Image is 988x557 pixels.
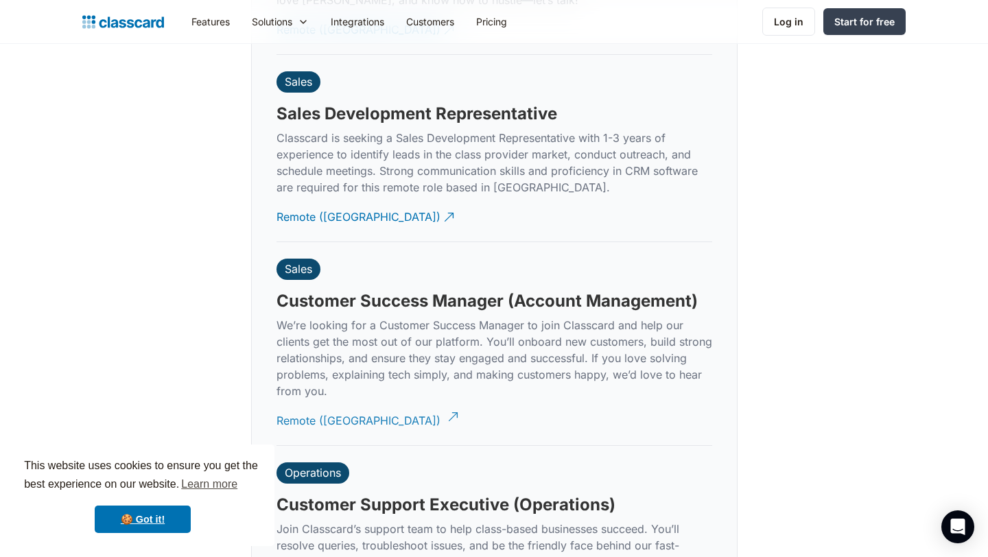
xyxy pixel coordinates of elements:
p: We’re looking for a Customer Success Manager to join Classcard and help our clients get the most ... [277,317,712,399]
a: learn more about cookies [179,474,239,495]
a: Remote ([GEOGRAPHIC_DATA]) [277,402,456,440]
h3: Sales Development Representative [277,104,557,124]
a: Features [180,6,241,37]
a: Start for free [823,8,906,35]
div: Solutions [241,6,320,37]
a: Integrations [320,6,395,37]
a: dismiss cookie message [95,506,191,533]
div: Remote ([GEOGRAPHIC_DATA]) [277,402,440,429]
a: Remote ([GEOGRAPHIC_DATA]) [277,198,456,236]
div: Open Intercom Messenger [941,510,974,543]
div: Log in [774,14,803,29]
a: Pricing [465,6,518,37]
h3: Customer Success Manager (Account Management) [277,291,698,311]
h3: Customer Support Executive (Operations) [277,495,615,515]
a: home [82,12,164,32]
div: Remote ([GEOGRAPHIC_DATA]) [277,198,440,225]
a: Log in [762,8,815,36]
a: Customers [395,6,465,37]
span: This website uses cookies to ensure you get the best experience on our website. [24,458,261,495]
div: Start for free [834,14,895,29]
div: Operations [285,466,341,479]
div: Sales [285,75,312,88]
p: Classcard is seeking a Sales Development Representative with 1-3 years of experience to identify ... [277,130,712,195]
div: Solutions [252,14,292,29]
div: Sales [285,262,312,276]
div: cookieconsent [11,445,274,546]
